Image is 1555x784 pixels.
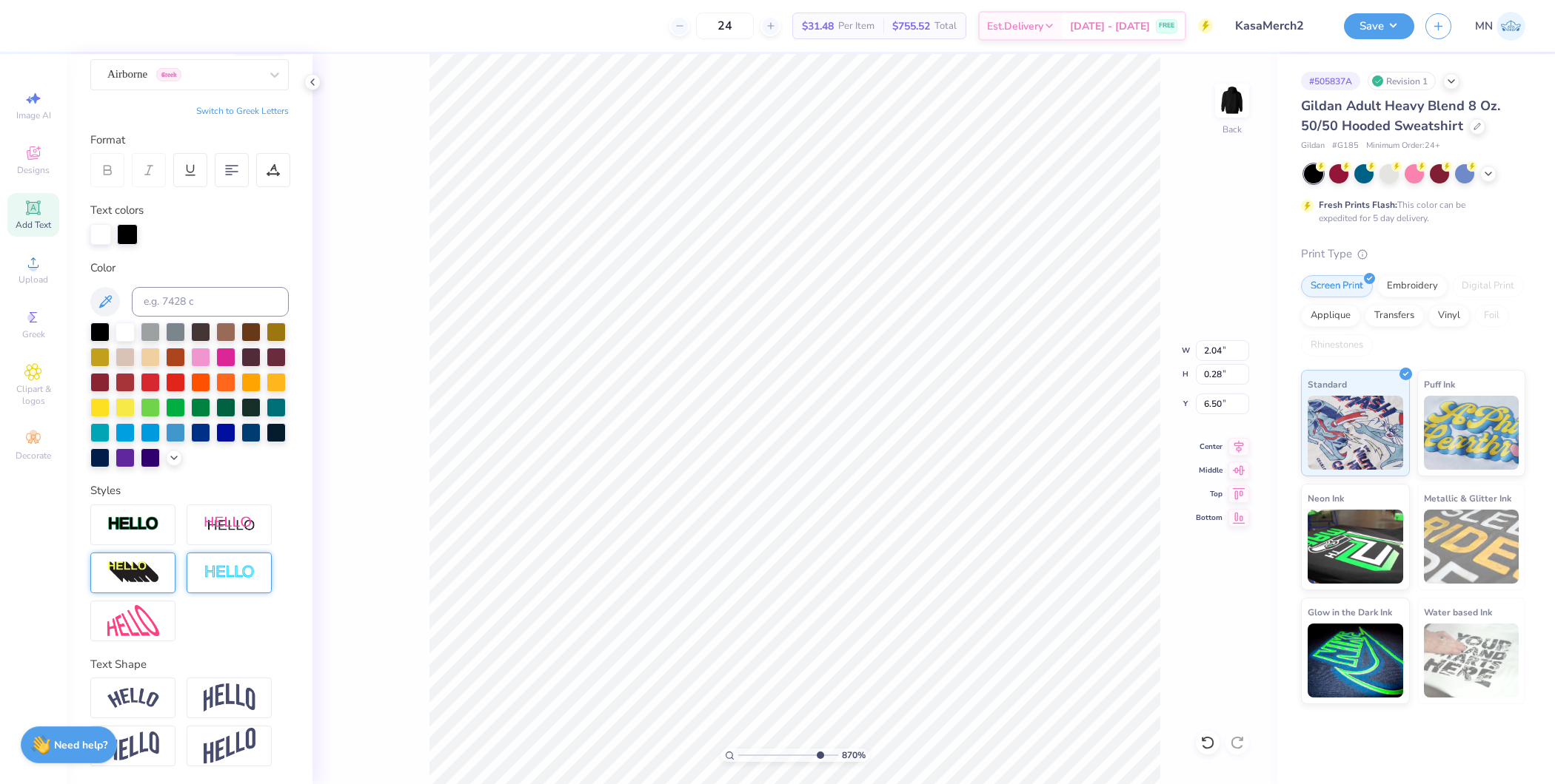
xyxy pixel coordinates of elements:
[1424,490,1511,506] span: Metallic & Glitter Ink
[1368,72,1436,90] div: Revision 1
[802,18,834,34] span: $31.48
[1301,305,1360,327] div: Applique
[1159,21,1174,31] span: FREE
[1452,275,1524,297] div: Digital Print
[1424,604,1492,620] span: Water based Ink
[1301,140,1325,152] span: Gildan
[1308,376,1347,392] span: Standard
[1428,305,1470,327] div: Vinyl
[1301,97,1500,135] span: Gildan Adult Heavy Blend 8 Oz. 50/50 Hooded Sweatshirt
[1474,305,1509,327] div: Foil
[17,164,50,176] span: Designs
[7,383,59,407] span: Clipart & logos
[196,105,289,117] button: Switch to Greek Letters
[204,516,255,534] img: Shadow
[107,731,159,760] img: Flag
[1475,18,1493,35] span: MN
[1196,489,1223,499] span: Top
[107,605,159,637] img: Free Distort
[19,274,48,285] span: Upload
[90,656,289,673] div: Text Shape
[204,683,255,712] img: Arch
[90,482,289,499] div: Styles
[16,450,51,462] span: Decorate
[1332,140,1359,152] span: # G185
[1377,275,1448,297] div: Embroidery
[1424,510,1519,584] img: Metallic & Glitter Ink
[1308,604,1392,620] span: Glow in the Dark Ink
[90,132,290,149] div: Format
[107,516,159,533] img: Stroke
[54,738,107,752] strong: Need help?
[16,219,51,231] span: Add Text
[1308,490,1344,506] span: Neon Ink
[132,287,289,317] input: e.g. 7428 c
[1424,396,1519,470] img: Puff Ink
[1196,513,1223,523] span: Bottom
[1497,12,1525,41] img: Mark Navarro
[1424,624,1519,697] img: Water based Ink
[1344,13,1414,39] button: Save
[1308,624,1403,697] img: Glow in the Dark Ink
[1196,465,1223,476] span: Middle
[16,109,51,121] span: Image AI
[1308,510,1403,584] img: Neon Ink
[107,561,159,584] img: 3d Illusion
[1301,72,1360,90] div: # 505837A
[204,728,255,764] img: Rise
[892,18,930,34] span: $755.52
[1070,18,1150,34] span: [DATE] - [DATE]
[90,202,144,219] label: Text colors
[1301,334,1373,356] div: Rhinestones
[1224,11,1333,41] input: Untitled Design
[1217,86,1247,115] img: Back
[1424,376,1455,392] span: Puff Ink
[1366,140,1440,152] span: Minimum Order: 24 +
[1301,275,1373,297] div: Screen Print
[1196,442,1223,452] span: Center
[1308,396,1403,470] img: Standard
[204,564,255,581] img: Negative Space
[838,18,875,34] span: Per Item
[1319,198,1501,225] div: This color can be expedited for 5 day delivery.
[90,260,289,277] div: Color
[107,688,159,708] img: Arc
[934,18,957,34] span: Total
[22,328,45,340] span: Greek
[1475,12,1525,41] a: MN
[842,748,866,762] span: 870 %
[987,18,1043,34] span: Est. Delivery
[1301,246,1525,263] div: Print Type
[696,13,754,39] input: – –
[1365,305,1424,327] div: Transfers
[1319,199,1397,211] strong: Fresh Prints Flash:
[1223,123,1242,136] div: Back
